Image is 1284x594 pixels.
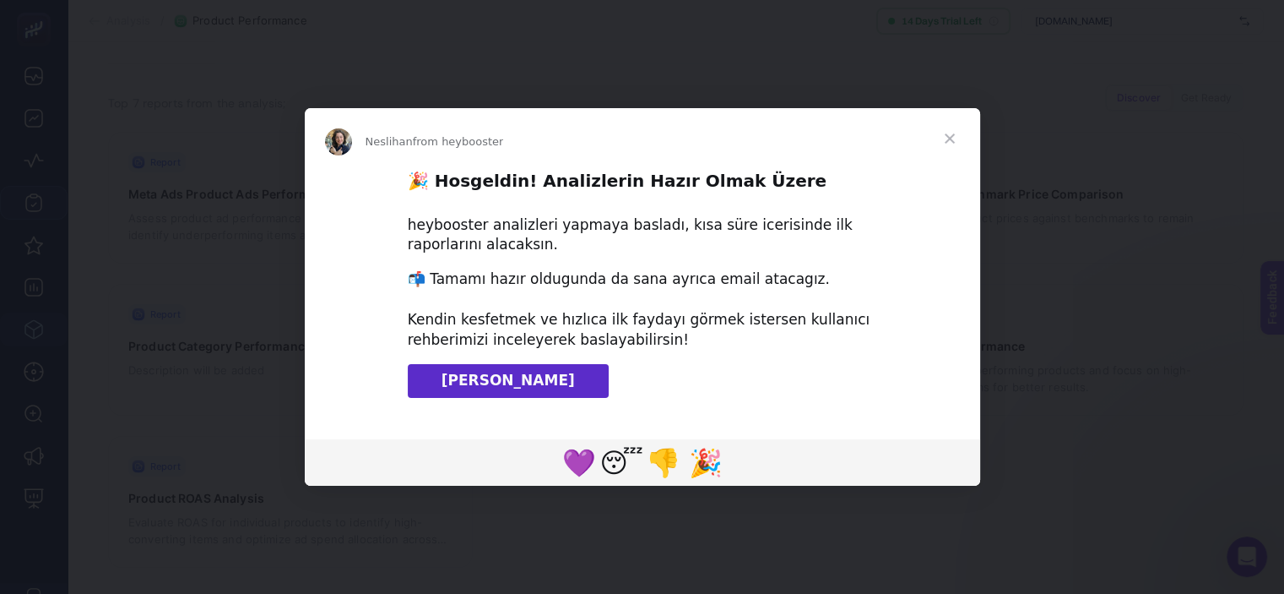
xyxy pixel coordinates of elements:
[919,108,980,169] span: Close
[408,270,877,350] div: 📬 Tamamı hazır oldugunda da sana ayrıca email atacagız. ​ Kendin kesfetmek ve hızlıca ilk faydayı...
[408,215,877,256] div: heybooster analizleri yapmaya basladı, kısa süre icerisinde ilk raporlarını alacaksın.
[685,442,727,482] span: tada reaction
[408,364,609,398] a: [PERSON_NAME]
[325,128,352,155] img: Profile image for Neslihan
[442,372,575,389] span: [PERSON_NAME]
[413,135,504,148] span: from heybooster
[366,135,413,148] span: Neslihan
[600,447,643,479] span: 😴
[600,442,642,482] span: sleeping reaction
[10,5,64,19] span: Feedback
[558,442,600,482] span: purple heart reaction
[562,447,596,479] span: 💜
[689,447,723,479] span: 🎉
[642,442,685,482] span: 1 reaction
[647,447,680,479] span: 👎
[408,171,826,191] b: 🎉 Hosgeldin! Analizlerin Hazır Olmak Üzere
